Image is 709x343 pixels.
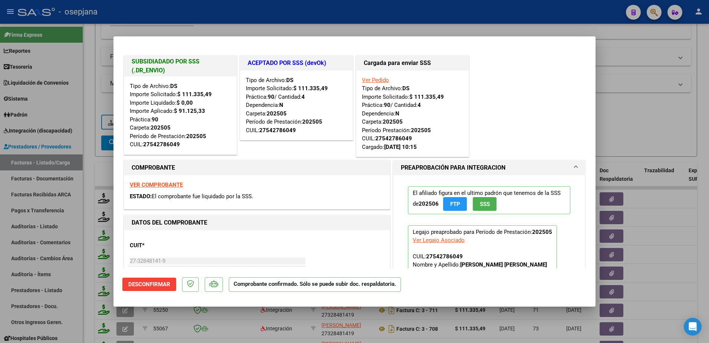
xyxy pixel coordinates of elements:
button: SSS [473,197,497,211]
strong: 202505 [411,127,431,134]
strong: 202505 [267,110,287,117]
strong: 4 [418,102,421,108]
strong: $ 0,00 [177,99,193,106]
div: 27542786049 [426,252,463,261]
mat-expansion-panel-header: PREAPROBACIÓN PARA INTEGRACION [393,160,585,175]
button: FTP [443,197,467,211]
span: CUIL: Nombre y Apellido: Período Desde: Período Hasta: Admite Dependencia: [413,253,547,293]
strong: $ 91.125,33 [174,108,205,114]
span: SSS [480,201,490,208]
div: 27542786049 [143,140,180,149]
strong: DATOS DEL COMPROBANTE [132,219,207,226]
p: El afiliado figura en el ultimo padrón que tenemos de la SSS de [408,186,570,214]
strong: DS [286,77,293,84]
p: CUIT [130,241,206,250]
p: Legajo preaprobado para Período de Prestación: [408,225,557,297]
span: Desconfirmar [128,281,170,288]
strong: 202505 [151,124,171,131]
strong: $ 111.335,49 [293,85,328,92]
strong: [PERSON_NAME] [PERSON_NAME] [460,261,547,268]
strong: 90 [384,102,390,108]
strong: 90 [268,94,274,100]
strong: 4 [301,94,305,100]
div: Tipo de Archivo: Importe Solicitado: Importe Liquidado: Importe Aplicado: Práctica: Carpeta: Perí... [130,82,231,149]
strong: 90 [152,116,158,123]
strong: 202505 [186,133,206,140]
strong: $ 111.335,49 [409,94,444,100]
strong: 202506 [419,200,439,207]
span: ESTADO: [130,193,152,200]
a: VER COMPROBANTE [130,182,183,188]
p: Comprobante confirmado. Sólo se puede subir doc. respaldatoria. [229,277,401,292]
span: FTP [450,201,460,208]
strong: N [395,110,399,117]
strong: $ 111.335,49 [177,91,212,98]
strong: 202505 [302,118,322,125]
div: Ver Legajo Asociado [413,236,465,244]
strong: N [279,102,283,108]
strong: [DATE] 10:15 [384,144,417,150]
h1: Cargada para enviar SSS [364,59,461,68]
span: El comprobante fue liquidado por la SSS. [152,193,253,200]
div: PREAPROBACIÓN PARA INTEGRACION [393,175,585,314]
h1: ACEPTADO POR SSS (devOk) [248,59,345,68]
div: 27542786049 [375,134,412,143]
strong: DS [170,83,177,89]
div: Open Intercom Messenger [684,318,702,336]
h1: SUBSIDIADADO POR SSS (.DR_ENVIO) [132,57,229,75]
strong: 202505 [383,118,403,125]
strong: COMPROBANTE [132,164,175,171]
a: Ver Pedido [362,77,389,84]
h1: PREAPROBACIÓN PARA INTEGRACION [401,163,505,172]
div: 27542786049 [259,126,296,135]
strong: 202505 [532,229,552,235]
strong: DS [402,85,409,92]
div: Tipo de Archivo: Importe Solicitado: Práctica: / Cantidad: Dependencia: Carpeta: Período Prestaci... [362,76,463,151]
button: Desconfirmar [122,278,176,291]
div: Tipo de Archivo: Importe Solicitado: Práctica: / Cantidad: Dependencia: Carpeta: Período de Prest... [246,76,347,135]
